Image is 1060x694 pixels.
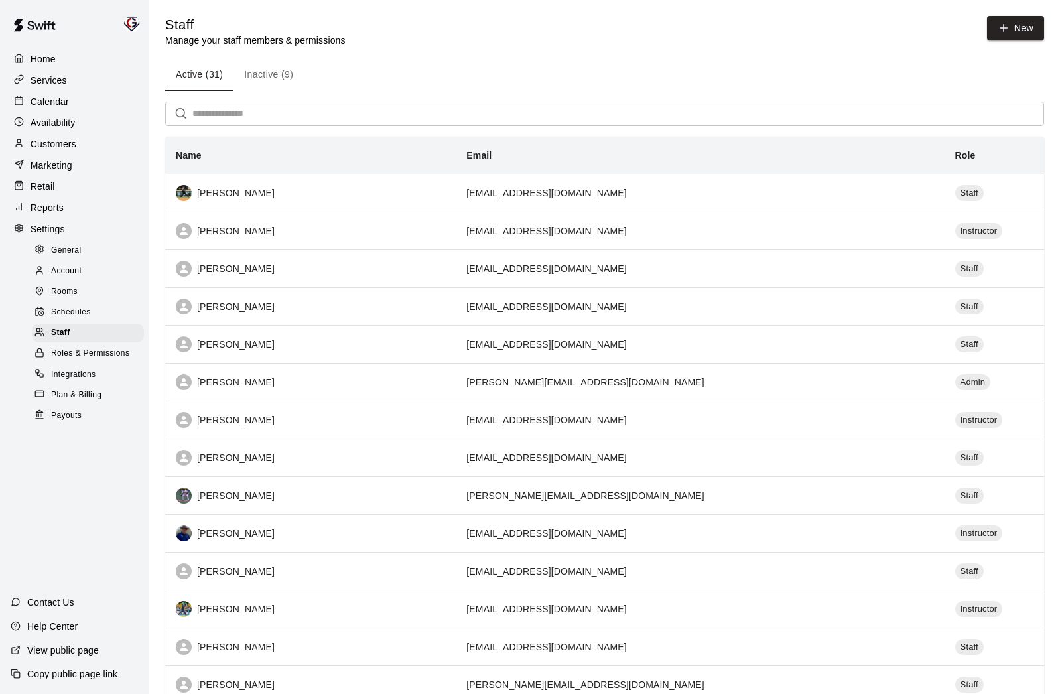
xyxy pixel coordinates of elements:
[233,59,304,91] button: Inactive (9)
[176,450,445,466] div: [PERSON_NAME]
[176,374,445,390] div: [PERSON_NAME]
[955,525,1003,541] div: Instructor
[27,644,99,657] p: View public page
[955,374,991,390] div: Admin
[176,223,445,239] div: [PERSON_NAME]
[456,325,944,363] td: [EMAIL_ADDRESS][DOMAIN_NAME]
[456,363,944,401] td: [PERSON_NAME][EMAIL_ADDRESS][DOMAIN_NAME]
[11,198,139,218] a: Reports
[955,677,984,693] div: Staff
[32,366,144,384] div: Integrations
[32,407,144,425] div: Payouts
[955,488,984,504] div: Staff
[176,525,192,541] img: 436c7537-2565-4a52-af05-dfdeda9a3bf3%2F41646020-a089-4c2d-8dbb-410f939c4fe3_IMG_0221.jpeg
[955,563,984,579] div: Staff
[955,601,1003,617] div: Instructor
[27,620,78,633] p: Help Center
[11,49,139,69] a: Home
[456,628,944,665] td: [EMAIL_ADDRESS][DOMAIN_NAME]
[955,450,984,466] div: Staff
[456,174,944,212] td: [EMAIL_ADDRESS][DOMAIN_NAME]
[176,185,192,201] img: 436c7537-2565-4a52-af05-dfdeda9a3bf3%2F46a05249-708d-4152-8270-edaa311b5f6e_image-1752781882854
[31,201,64,214] p: Reports
[955,490,984,502] span: Staff
[955,301,984,313] span: Staff
[955,223,1003,239] div: Instructor
[176,488,192,504] img: 436c7537-2565-4a52-af05-dfdeda9a3bf3%2F95d89998-9625-46d1-b017-b35a254fecf9_IMG_E0115%255B1%255D.JPG
[176,677,445,693] div: [PERSON_NAME]
[955,452,984,464] span: Staff
[176,299,445,314] div: [PERSON_NAME]
[165,59,233,91] button: Active (31)
[456,249,944,287] td: [EMAIL_ADDRESS][DOMAIN_NAME]
[955,338,984,351] span: Staff
[165,34,346,47] p: Manage your staff members & permissions
[176,336,445,352] div: [PERSON_NAME]
[32,386,144,405] div: Plan & Billing
[51,347,129,360] span: Roles & Permissions
[11,176,139,196] a: Retail
[31,222,65,236] p: Settings
[176,525,445,541] div: [PERSON_NAME]
[124,16,140,32] img: Mike Colangelo (Owner)
[51,244,82,257] span: General
[32,344,144,363] div: Roles & Permissions
[32,283,144,301] div: Rooms
[11,155,139,175] div: Marketing
[32,240,149,261] a: General
[456,439,944,476] td: [EMAIL_ADDRESS][DOMAIN_NAME]
[31,116,76,129] p: Availability
[32,323,149,344] a: Staff
[456,514,944,552] td: [EMAIL_ADDRESS][DOMAIN_NAME]
[955,565,984,578] span: Staff
[176,412,445,428] div: [PERSON_NAME]
[955,150,976,161] b: Role
[51,368,96,382] span: Integrations
[11,134,139,154] a: Customers
[32,364,149,385] a: Integrations
[27,667,117,681] p: Copy public page link
[31,180,55,193] p: Retail
[32,324,144,342] div: Staff
[51,285,78,299] span: Rooms
[32,405,149,426] a: Payouts
[32,385,149,405] a: Plan & Billing
[456,212,944,249] td: [EMAIL_ADDRESS][DOMAIN_NAME]
[955,527,1003,540] span: Instructor
[176,261,445,277] div: [PERSON_NAME]
[11,219,139,239] a: Settings
[955,185,984,201] div: Staff
[955,299,984,314] div: Staff
[11,113,139,133] a: Availability
[955,641,984,654] span: Staff
[32,344,149,364] a: Roles & Permissions
[31,159,72,172] p: Marketing
[456,590,944,628] td: [EMAIL_ADDRESS][DOMAIN_NAME]
[466,150,492,161] b: Email
[456,552,944,590] td: [EMAIL_ADDRESS][DOMAIN_NAME]
[176,488,445,504] div: [PERSON_NAME]
[51,306,91,319] span: Schedules
[27,596,74,609] p: Contact Us
[51,326,70,340] span: Staff
[31,95,69,108] p: Calendar
[31,74,67,87] p: Services
[51,409,82,423] span: Payouts
[456,401,944,439] td: [EMAIL_ADDRESS][DOMAIN_NAME]
[32,282,149,303] a: Rooms
[11,70,139,90] a: Services
[31,52,56,66] p: Home
[955,412,1003,428] div: Instructor
[32,262,144,281] div: Account
[11,92,139,111] a: Calendar
[176,150,202,161] b: Name
[32,261,149,281] a: Account
[456,287,944,325] td: [EMAIL_ADDRESS][DOMAIN_NAME]
[955,225,1003,238] span: Instructor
